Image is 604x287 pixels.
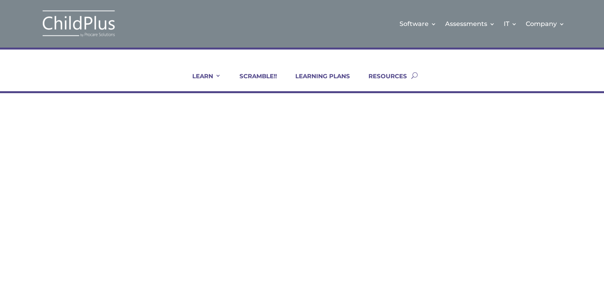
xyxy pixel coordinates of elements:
[285,72,350,91] a: LEARNING PLANS
[445,8,495,40] a: Assessments
[182,72,221,91] a: LEARN
[400,8,436,40] a: Software
[526,8,565,40] a: Company
[359,72,407,91] a: RESOURCES
[230,72,277,91] a: SCRAMBLE!!
[504,8,517,40] a: IT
